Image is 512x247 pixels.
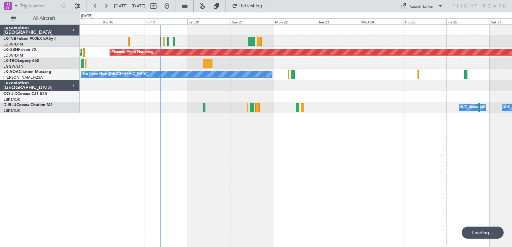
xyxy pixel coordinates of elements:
a: [PERSON_NAME]/QSA [3,75,43,80]
div: Quick Links [410,3,433,10]
div: Tue 23 [317,18,360,24]
button: All Aircraft [7,13,73,24]
a: EDLW/DTM [3,42,23,47]
div: Thu 25 [403,18,446,24]
div: Fri 26 [446,18,490,24]
a: EBKT/KJK [3,97,20,102]
span: LX-TRO [3,59,18,63]
a: D-IBLUCessna Citation M2 [3,103,53,107]
span: OO-JID [3,92,17,96]
span: All Aircraft [17,16,71,21]
span: LX-AOA [3,70,19,74]
span: [DATE] - [DATE] [114,3,145,9]
a: EBKT/KJK [3,108,20,113]
div: Mon 22 [274,18,317,24]
div: Fri 19 [144,18,187,24]
button: Quick Links [397,1,446,11]
button: Refreshing... [229,1,269,11]
span: LX-INB [3,37,16,41]
div: Wed 24 [360,18,403,24]
a: LX-AOACitation Mustang [3,70,51,74]
a: OO-JIDCessna CJ1 525 [3,92,47,96]
div: Planned Maint Nurnberg [112,47,153,57]
a: LX-GBHFalcon 7X [3,48,37,52]
div: [DATE] [81,13,92,19]
div: Loading... [462,227,504,239]
span: D-IBLU [3,103,16,107]
a: LX-INBFalcon 900EX EASy II [3,37,56,41]
a: EDLW/DTM [3,53,23,58]
input: Trip Number [20,1,59,11]
span: Refreshing... [239,4,267,8]
span: LX-GBH [3,48,18,52]
div: Sat 20 [187,18,231,24]
a: LX-TROLegacy 650 [3,59,39,63]
div: Thu 18 [101,18,144,24]
a: EGGW/LTN [3,64,23,69]
div: No Crew Nice ([GEOGRAPHIC_DATA]) [83,69,148,79]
